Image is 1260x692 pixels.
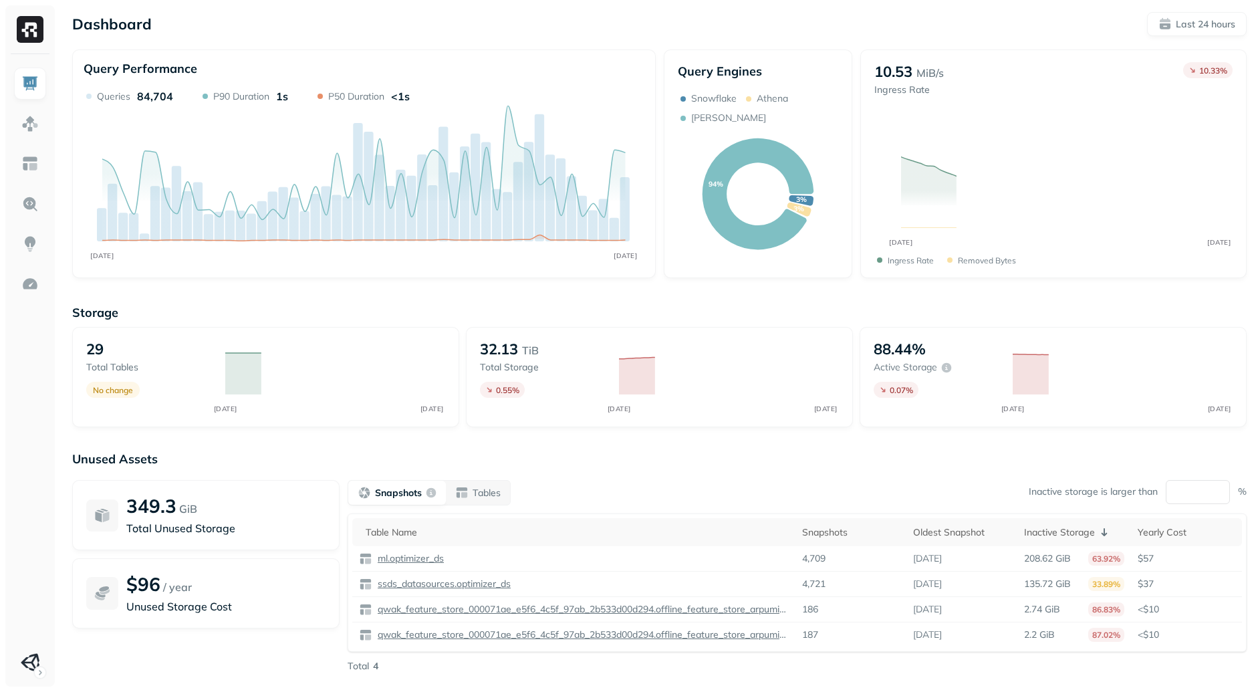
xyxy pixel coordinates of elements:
tspan: [DATE] [90,251,114,259]
p: 4,721 [802,578,826,590]
img: Unity [21,653,39,672]
tspan: [DATE] [813,405,837,413]
p: 88.44% [874,340,926,358]
p: Ingress Rate [888,255,934,265]
img: Insights [21,235,39,253]
p: [DATE] [913,578,942,590]
p: Total storage [480,361,606,374]
tspan: [DATE] [614,251,637,259]
p: Ingress Rate [874,84,944,96]
p: 86.83% [1088,602,1124,616]
p: Queries [97,90,130,103]
p: 29 [86,340,104,358]
p: Tables [473,487,501,499]
p: 208.62 GiB [1024,552,1071,565]
p: 1s [276,90,288,103]
p: 4 [373,660,378,673]
img: table [359,628,372,642]
img: Optimization [21,275,39,293]
p: 187 [802,628,818,641]
p: P90 Duration [213,90,269,103]
div: Yearly Cost [1138,526,1235,539]
p: Total [348,660,369,673]
p: $57 [1138,552,1235,565]
p: No change [93,385,133,395]
tspan: [DATE] [420,405,443,413]
p: $96 [126,572,160,596]
tspan: [DATE] [1207,405,1231,413]
p: Inactive storage is larger than [1029,485,1158,498]
p: Inactive Storage [1024,526,1095,539]
text: 3% [793,205,804,214]
p: Query Performance [84,61,197,76]
a: ssds_datasources.optimizer_ds [372,578,511,590]
tspan: [DATE] [1208,238,1231,246]
div: Snapshots [802,526,900,539]
p: Athena [757,92,788,105]
p: 2.74 GiB [1024,603,1060,616]
p: 186 [802,603,818,616]
p: [PERSON_NAME] [691,112,766,124]
p: [DATE] [913,603,942,616]
p: GiB [179,501,197,517]
p: Unused Storage Cost [126,598,326,614]
p: 10.33 % [1199,66,1227,76]
img: table [359,578,372,591]
p: $37 [1138,578,1235,590]
img: Dashboard [21,75,39,92]
img: Query Explorer [21,195,39,213]
tspan: [DATE] [890,238,913,246]
img: table [359,552,372,566]
p: Active storage [874,361,937,374]
p: Snapshots [375,487,422,499]
text: 3% [796,195,807,205]
p: Query Engines [678,64,839,79]
p: 10.53 [874,62,912,81]
img: Assets [21,115,39,132]
p: TiB [522,342,539,358]
p: qwak_feature_store_000071ae_e5f6_4c5f_97ab_2b533d00d294.offline_feature_store_arpumizer_game_user... [375,628,789,641]
a: ml.optimizer_ds [372,552,444,565]
tspan: [DATE] [1001,405,1024,413]
p: 4,709 [802,552,826,565]
p: MiB/s [916,65,944,81]
p: 84,704 [137,90,173,103]
p: Removed bytes [958,255,1016,265]
img: Asset Explorer [21,155,39,172]
p: Total Unused Storage [126,520,326,536]
a: qwak_feature_store_000071ae_e5f6_4c5f_97ab_2b533d00d294.offline_feature_store_arpumizer_user_leve... [372,603,789,616]
p: [DATE] [913,628,942,641]
p: Unused Assets [72,451,1247,467]
div: Table Name [366,526,789,539]
p: 87.02% [1088,628,1124,642]
p: P50 Duration [328,90,384,103]
p: 0.07 % [890,385,913,395]
p: 0.55 % [496,385,519,395]
button: Last 24 hours [1147,12,1247,36]
p: ssds_datasources.optimizer_ds [375,578,511,590]
p: <1s [391,90,410,103]
p: <$10 [1138,603,1235,616]
p: Last 24 hours [1176,18,1235,31]
p: / year [163,579,192,595]
p: <$10 [1138,628,1235,641]
p: 33.89% [1088,577,1124,591]
p: % [1238,485,1247,498]
p: Total tables [86,361,212,374]
p: 135.72 GiB [1024,578,1071,590]
a: qwak_feature_store_000071ae_e5f6_4c5f_97ab_2b533d00d294.offline_feature_store_arpumizer_game_user... [372,628,789,641]
tspan: [DATE] [213,405,237,413]
p: ml.optimizer_ds [375,552,444,565]
p: qwak_feature_store_000071ae_e5f6_4c5f_97ab_2b533d00d294.offline_feature_store_arpumizer_user_leve... [375,603,789,616]
img: table [359,603,372,616]
div: Oldest Snapshot [913,526,1011,539]
p: [DATE] [913,552,942,565]
p: 2.2 GiB [1024,628,1055,641]
p: 349.3 [126,494,176,517]
p: Dashboard [72,15,152,33]
p: Storage [72,305,1247,320]
img: Ryft [17,16,43,43]
p: 32.13 [480,340,518,358]
p: 63.92% [1088,552,1124,566]
tspan: [DATE] [607,405,630,413]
